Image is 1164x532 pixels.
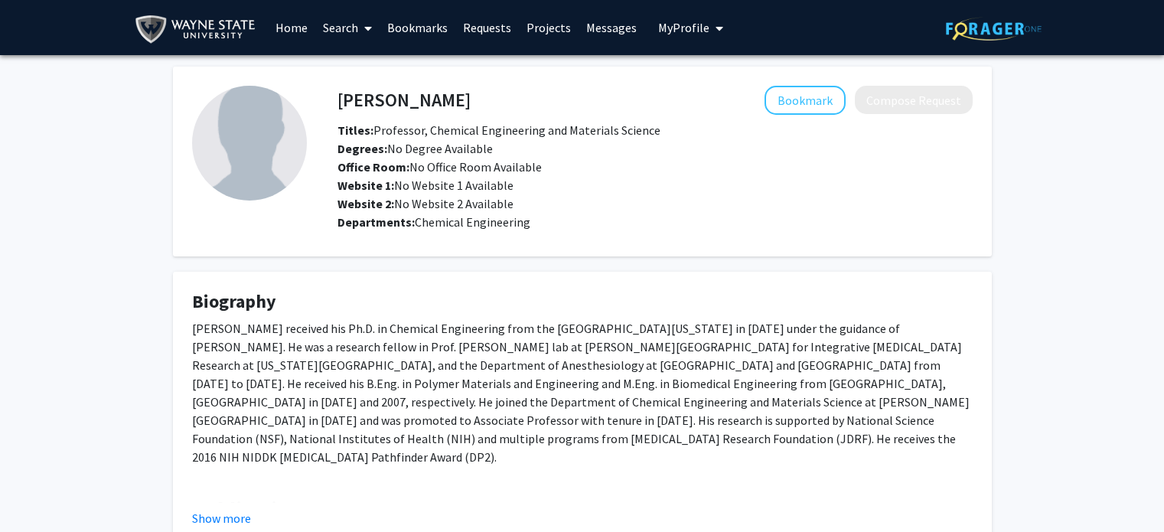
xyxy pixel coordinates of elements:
[337,196,514,211] span: No Website 2 Available
[337,159,542,175] span: No Office Room Available
[455,1,519,54] a: Requests
[337,122,660,138] span: Professor, Chemical Engineering and Materials Science
[192,509,251,527] button: Show more
[315,1,380,54] a: Search
[192,86,307,201] img: Profile Picture
[946,17,1042,41] img: ForagerOne Logo
[519,1,579,54] a: Projects
[337,141,493,156] span: No Degree Available
[135,12,262,47] img: Wayne State University Logo
[192,495,310,523] strong: Publications
[337,159,409,175] b: Office Room:
[415,214,530,230] span: Chemical Engineering
[268,1,315,54] a: Home
[337,178,514,193] span: No Website 1 Available
[579,1,644,54] a: Messages
[855,86,973,114] button: Compose Request to Zhiqiang Cao
[765,86,846,115] button: Add Zhiqiang Cao to Bookmarks
[337,178,394,193] b: Website 1:
[192,291,973,313] h4: Biography
[658,20,709,35] span: My Profile
[337,122,373,138] b: Titles:
[337,196,394,211] b: Website 2:
[337,86,471,114] h4: [PERSON_NAME]
[380,1,455,54] a: Bookmarks
[192,319,973,466] p: [PERSON_NAME] received his Ph.D. in Chemical Engineering from the [GEOGRAPHIC_DATA][US_STATE] in ...
[337,214,415,230] b: Departments:
[337,141,387,156] b: Degrees:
